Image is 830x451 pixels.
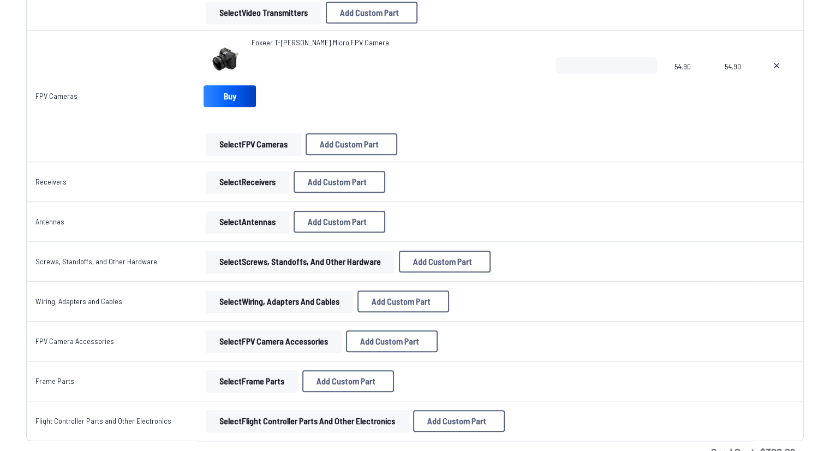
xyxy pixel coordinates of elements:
span: Foxeer T-[PERSON_NAME] Micro FPV Camera [252,38,389,47]
span: Add Custom Part [340,8,399,17]
button: SelectFPV Cameras [206,133,301,155]
button: Add Custom Part [413,410,505,432]
span: Add Custom Part [360,337,419,346]
a: Screws, Standoffs, and Other Hardware [35,257,157,266]
a: Flight Controller Parts and Other Electronics [35,416,171,425]
a: Wiring, Adapters and Cables [35,296,122,306]
button: Add Custom Part [357,290,449,312]
button: SelectReceivers [206,171,289,193]
button: Add Custom Part [306,133,397,155]
span: Add Custom Part [320,140,379,149]
button: SelectVideo Transmitters [206,2,321,23]
a: Receivers [35,177,67,186]
a: SelectFrame Parts [204,370,300,392]
img: image [204,37,247,81]
button: SelectFPV Camera Accessories [206,330,342,352]
button: SelectFlight Controller Parts and Other Electronics [206,410,409,432]
button: Add Custom Part [294,211,385,233]
button: SelectFrame Parts [206,370,298,392]
a: SelectFPV Cameras [204,133,303,155]
span: Add Custom Part [308,177,367,186]
a: Frame Parts [35,376,74,385]
span: Add Custom Part [427,417,486,425]
a: Buy [204,85,256,107]
a: Foxeer T-[PERSON_NAME] Micro FPV Camera [252,37,389,48]
span: Add Custom Part [413,257,472,266]
a: SelectAntennas [204,211,291,233]
a: Antennas [35,217,64,226]
button: Add Custom Part [294,171,385,193]
a: SelectFlight Controller Parts and Other Electronics [204,410,411,432]
span: Add Custom Part [308,217,367,226]
a: SelectScrews, Standoffs, and Other Hardware [204,251,397,272]
a: SelectReceivers [204,171,291,193]
a: FPV Camera Accessories [35,336,114,346]
a: SelectVideo Transmitters [204,2,324,23]
span: 54.90 [674,57,707,109]
button: SelectScrews, Standoffs, and Other Hardware [206,251,395,272]
button: Add Custom Part [399,251,491,272]
a: SelectWiring, Adapters and Cables [204,290,355,312]
button: Add Custom Part [346,330,438,352]
a: SelectFPV Camera Accessories [204,330,344,352]
button: Add Custom Part [326,2,417,23]
span: 54.90 [725,57,745,109]
a: FPV Cameras [35,91,77,100]
button: SelectWiring, Adapters and Cables [206,290,353,312]
button: SelectAntennas [206,211,289,233]
span: Add Custom Part [372,297,431,306]
button: Add Custom Part [302,370,394,392]
span: Add Custom Part [317,377,375,385]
